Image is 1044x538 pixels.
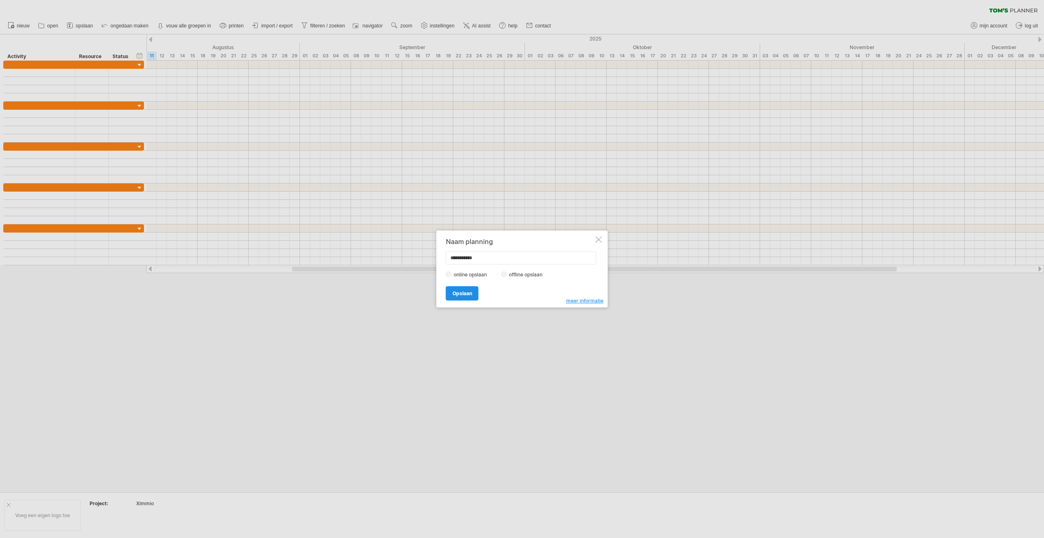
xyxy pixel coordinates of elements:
span: Opslaan [452,290,472,296]
div: Naam planning [446,238,594,245]
span: meer informatie [566,298,603,304]
label: online opslaan [452,271,494,278]
a: Opslaan [446,286,479,301]
label: offline opslaan [507,271,549,278]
